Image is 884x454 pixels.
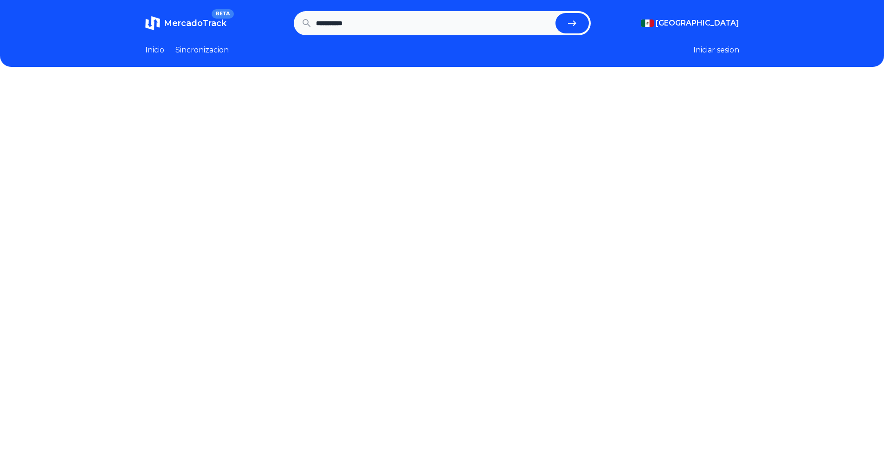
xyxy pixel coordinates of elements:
[175,45,229,56] a: Sincronizacion
[641,19,654,27] img: Mexico
[693,45,739,56] button: Iniciar sesion
[212,9,233,19] span: BETA
[641,18,739,29] button: [GEOGRAPHIC_DATA]
[656,18,739,29] span: [GEOGRAPHIC_DATA]
[145,16,160,31] img: MercadoTrack
[164,18,226,28] span: MercadoTrack
[145,45,164,56] a: Inicio
[145,16,226,31] a: MercadoTrackBETA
